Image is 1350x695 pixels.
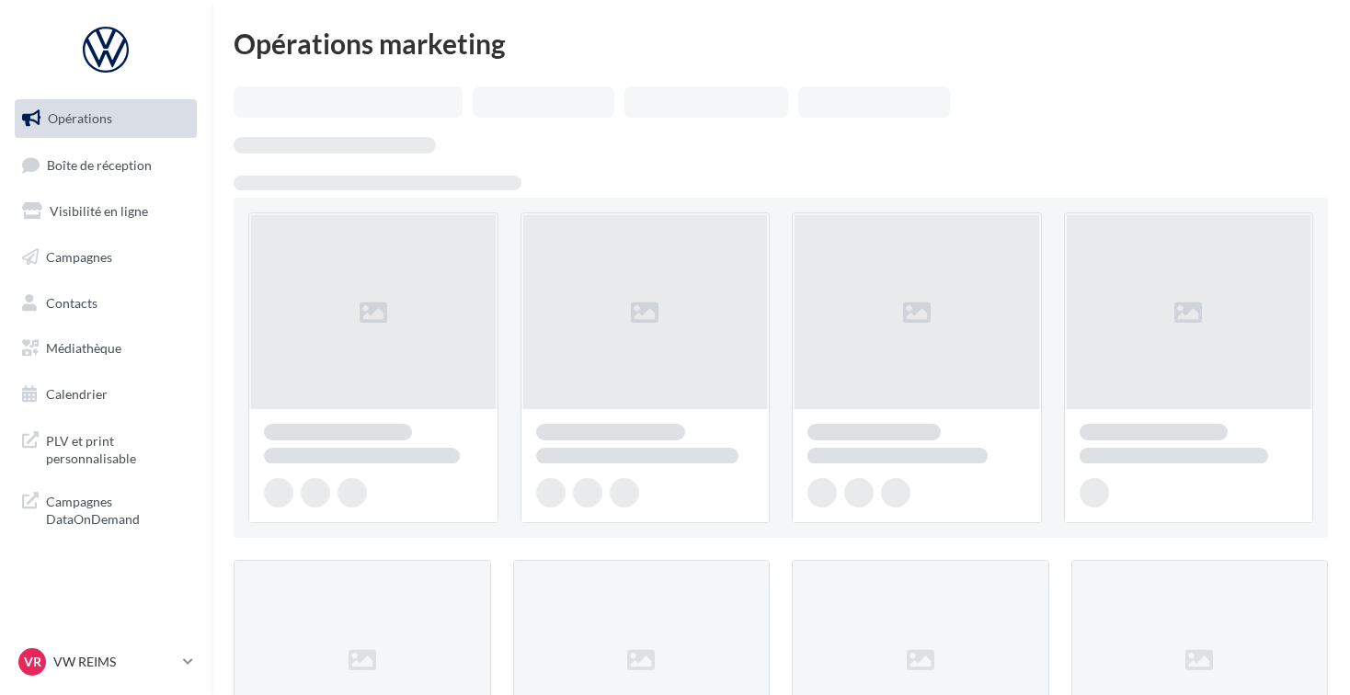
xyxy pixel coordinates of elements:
div: Opérations marketing [234,29,1328,57]
a: Campagnes [11,238,200,277]
span: Campagnes DataOnDemand [46,489,189,529]
span: Opérations [48,110,112,126]
span: Médiathèque [46,340,121,356]
a: Contacts [11,284,200,323]
a: VR VW REIMS [15,644,197,679]
a: Visibilité en ligne [11,192,200,231]
a: Boîte de réception [11,145,200,185]
a: Campagnes DataOnDemand [11,482,200,536]
span: Contacts [46,294,97,310]
a: Opérations [11,99,200,138]
span: Visibilité en ligne [50,203,148,219]
span: VR [24,653,41,671]
p: VW REIMS [53,653,176,671]
span: Calendrier [46,386,108,402]
span: PLV et print personnalisable [46,428,189,468]
a: Calendrier [11,375,200,414]
span: Campagnes [46,249,112,265]
a: PLV et print personnalisable [11,421,200,475]
a: Médiathèque [11,329,200,368]
span: Boîte de réception [47,156,152,172]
